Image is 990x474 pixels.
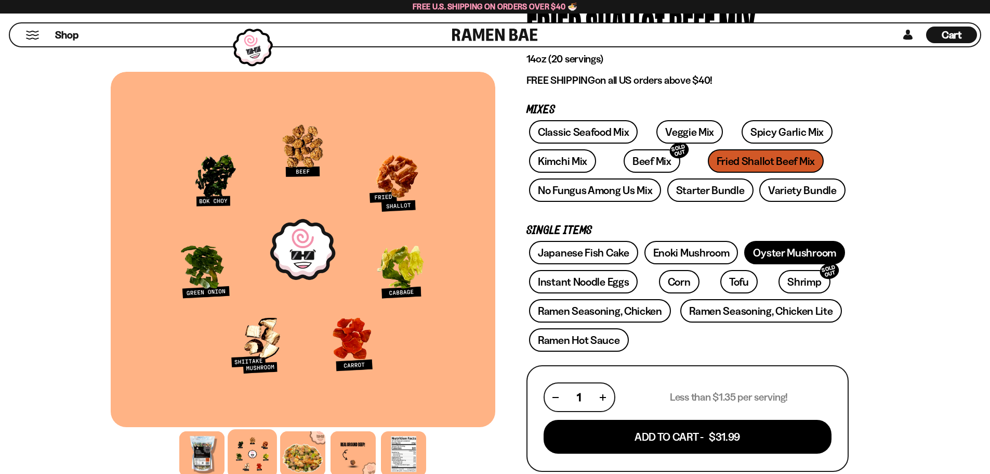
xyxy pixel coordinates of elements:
a: Classic Seafood Mix [529,120,638,144]
p: Mixes [526,105,849,115]
p: Less than $1.35 per serving! [670,391,788,404]
a: Veggie Mix [656,120,723,144]
button: Add To Cart - $31.99 [544,420,831,454]
a: Japanese Fish Cake [529,241,638,264]
div: SOLD OUT [668,140,691,161]
a: Ramen Hot Sauce [529,328,629,352]
a: Ramen Seasoning, Chicken Lite [680,299,841,323]
span: Shop [55,28,78,42]
a: Shop [55,27,78,43]
a: Ramen Seasoning, Chicken [529,299,671,323]
a: Instant Noodle Eggs [529,270,638,293]
a: Variety Bundle [759,178,846,202]
a: Starter Bundle [667,178,754,202]
a: Beef MixSOLD OUT [624,149,680,173]
a: No Fungus Among Us Mix [529,178,661,202]
p: Single Items [526,226,849,236]
a: Oyster Mushroom [744,241,845,264]
p: on all US orders above $40! [526,74,849,87]
div: SOLD OUT [818,261,841,281]
span: Free U.S. Shipping on Orders over $40 🍜 [413,2,577,11]
p: 14oz (20 servings) [526,53,849,66]
a: Enoki Mushroom [644,241,738,264]
a: ShrimpSOLD OUT [778,270,830,293]
button: Mobile Menu Trigger [25,31,39,40]
a: Tofu [720,270,758,293]
strong: FREE SHIPPING [526,74,595,86]
span: 1 [577,391,581,404]
a: Kimchi Mix [529,149,596,173]
a: Spicy Garlic Mix [742,120,833,144]
span: Cart [942,29,962,41]
a: Cart [926,23,977,46]
a: Corn [659,270,699,293]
